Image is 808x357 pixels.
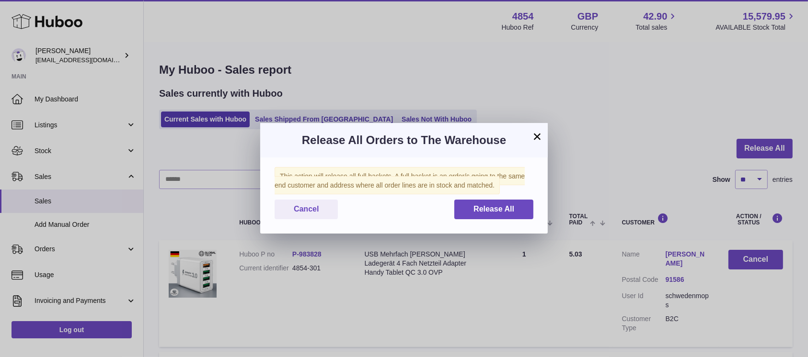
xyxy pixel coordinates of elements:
[531,131,543,142] button: ×
[275,200,338,219] button: Cancel
[275,133,533,148] h3: Release All Orders to The Warehouse
[454,200,533,219] button: Release All
[473,205,514,213] span: Release All
[275,167,525,194] span: This action will release all full baskets. A full basket is an order/s going to the same end cust...
[294,205,319,213] span: Cancel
